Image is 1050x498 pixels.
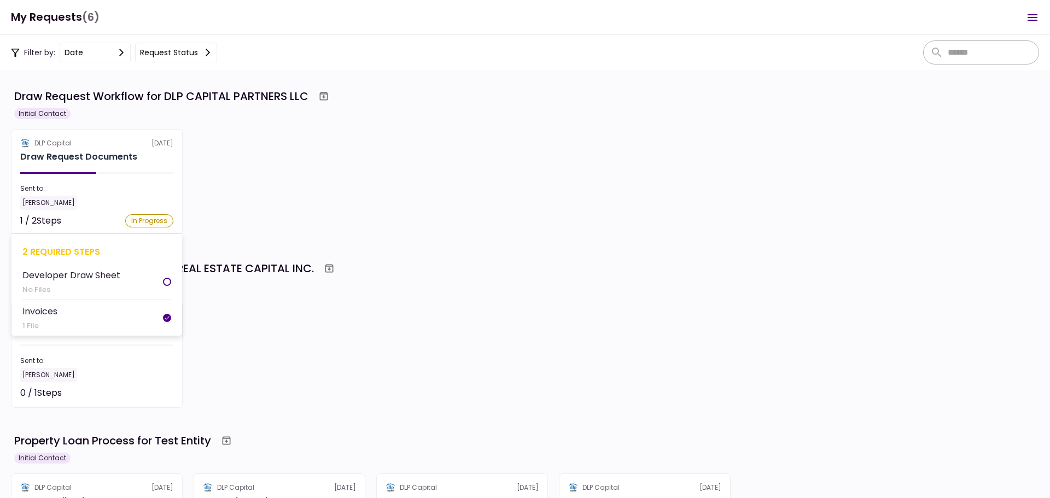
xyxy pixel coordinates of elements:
[582,483,620,493] div: DLP Capital
[22,304,57,318] div: Invoices
[14,88,308,104] div: Draw Request Workflow for DLP CAPITAL PARTNERS LLC
[22,284,120,295] div: No Files
[20,368,77,382] div: [PERSON_NAME]
[20,196,77,210] div: [PERSON_NAME]
[1019,4,1046,31] button: Open menu
[11,43,217,62] div: Filter by:
[22,245,171,259] div: 2 required steps
[20,214,61,227] div: 1 / 2 Steps
[11,6,100,28] h1: My Requests
[386,483,539,493] div: [DATE]
[203,483,356,493] div: [DATE]
[34,483,72,493] div: DLP Capital
[386,483,395,493] img: Partner logo
[20,483,173,493] div: [DATE]
[20,184,173,194] div: Sent to:
[20,138,30,148] img: Partner logo
[22,320,57,331] div: 1 File
[568,483,721,493] div: [DATE]
[14,108,71,119] div: Initial Contact
[400,483,437,493] div: DLP Capital
[20,386,62,400] div: 0 / 1 Steps
[319,259,339,278] button: Archive workflow
[22,268,120,282] div: Developer Draw Sheet
[135,43,217,62] button: Request status
[203,483,213,493] img: Partner logo
[125,214,173,227] div: In Progress
[82,6,100,28] span: (6)
[124,386,173,400] div: Not started
[60,43,131,62] button: date
[20,138,173,148] div: [DATE]
[34,138,72,148] div: DLP Capital
[20,356,173,366] div: Sent to:
[217,431,236,450] button: Archive workflow
[14,453,71,464] div: Initial Contact
[20,483,30,493] img: Partner logo
[217,483,254,493] div: DLP Capital
[314,86,334,106] button: Archive workflow
[14,432,211,449] div: Property Loan Process for Test Entity
[568,483,578,493] img: Partner logo
[20,150,137,163] h2: Draw Request Documents
[65,46,83,58] div: date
